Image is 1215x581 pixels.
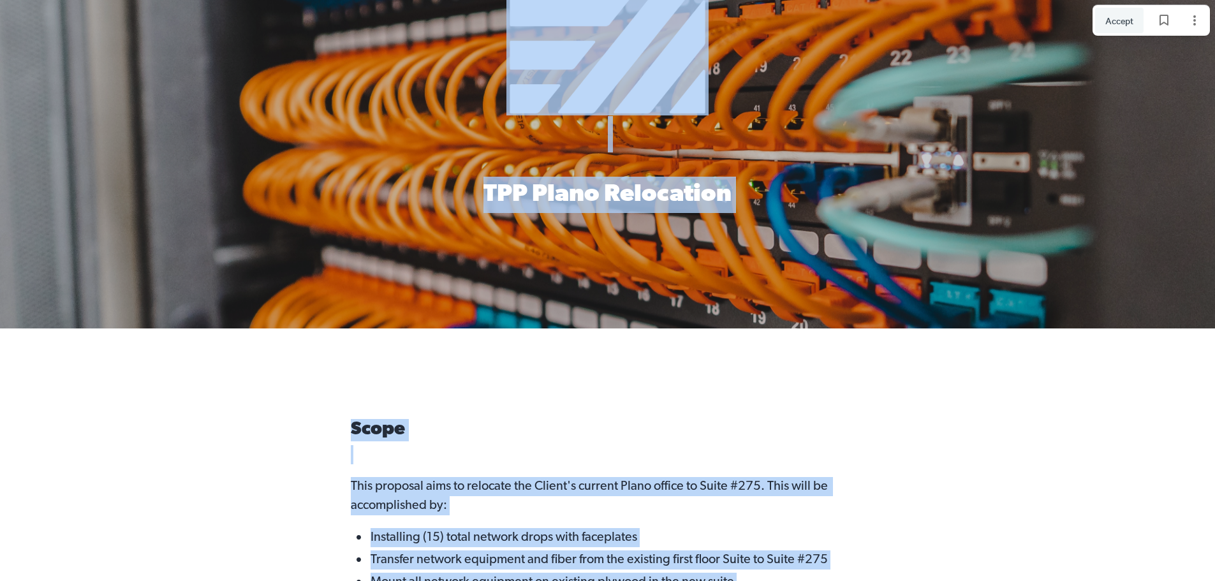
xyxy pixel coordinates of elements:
button: Page options [1182,8,1207,33]
button: Accept [1095,8,1144,33]
span: Scope [351,420,405,439]
span: Accept [1105,13,1133,27]
p: This proposal aims to relocate the Client's current Plano office to Suite #275. This will be acco... [351,477,864,528]
span: TPP Plano Relocation [483,182,732,207]
span: Transfer network equipment and fiber from the existing first floor Suite to Suite #275 [371,550,864,570]
span: Installing (15) total network drops with faceplates [371,528,864,547]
